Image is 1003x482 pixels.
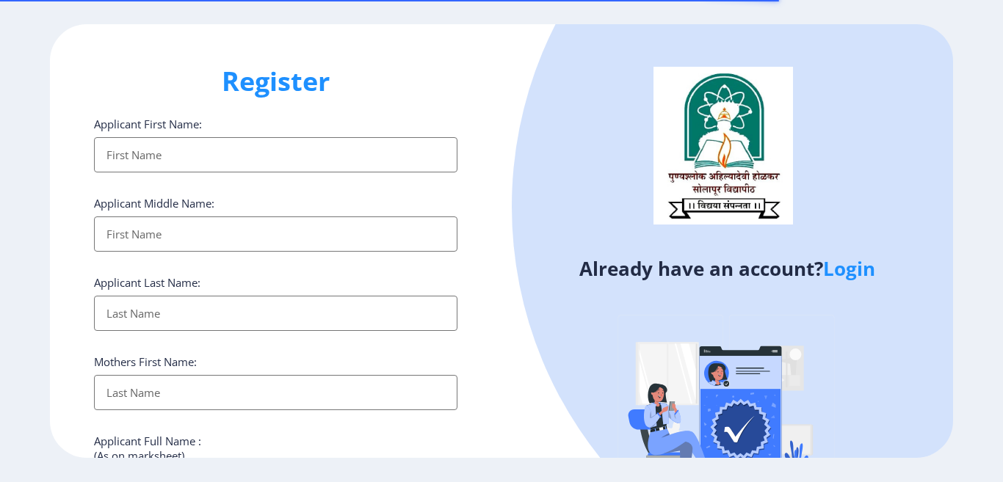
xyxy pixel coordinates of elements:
[94,354,197,369] label: Mothers First Name:
[94,275,200,290] label: Applicant Last Name:
[94,434,201,463] label: Applicant Full Name : (As on marksheet)
[94,196,214,211] label: Applicant Middle Name:
[513,257,942,280] h4: Already have an account?
[94,296,457,331] input: Last Name
[823,255,875,282] a: Login
[94,375,457,410] input: Last Name
[94,137,457,172] input: First Name
[94,117,202,131] label: Applicant First Name:
[94,216,457,252] input: First Name
[94,64,457,99] h1: Register
[653,67,793,224] img: logo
